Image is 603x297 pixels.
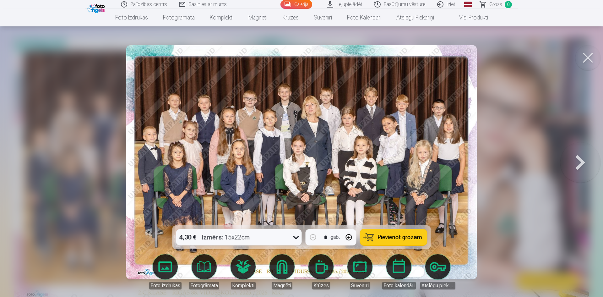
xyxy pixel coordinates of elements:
a: Komplekti [225,254,261,289]
div: 15x22cm [202,229,250,245]
a: Foto kalendāri [381,254,416,289]
img: /fa1 [87,3,106,13]
div: Magnēti [272,282,292,289]
div: Komplekti [231,282,256,289]
a: Foto izdrukas [148,254,183,289]
span: Pievienot grozam [378,234,422,240]
a: Atslēgu piekariņi [389,9,442,26]
a: Atslēgu piekariņi [420,254,455,289]
div: gab. [331,234,340,241]
div: Suvenīri [350,282,370,289]
div: 4,30 € [176,229,199,245]
a: Visi produkti [442,9,496,26]
div: Foto kalendāri [382,282,416,289]
button: Pievienot grozam [360,229,427,245]
a: Magnēti [264,254,300,289]
a: Suvenīri [342,254,378,289]
div: Fotogrāmata [189,282,219,289]
a: Fotogrāmata [187,254,222,289]
span: Grozs [489,1,502,8]
div: Atslēgu piekariņi [420,282,455,289]
a: Foto izdrukas [108,9,155,26]
a: Suvenīri [306,9,340,26]
strong: Izmērs : [202,233,224,242]
span: 0 [505,1,512,8]
a: Magnēti [241,9,275,26]
div: Foto izdrukas [149,282,182,289]
a: Krūzes [303,254,339,289]
a: Foto kalendāri [340,9,389,26]
div: Krūzes [312,282,330,289]
a: Krūzes [275,9,306,26]
a: Komplekti [202,9,241,26]
a: Fotogrāmata [155,9,202,26]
